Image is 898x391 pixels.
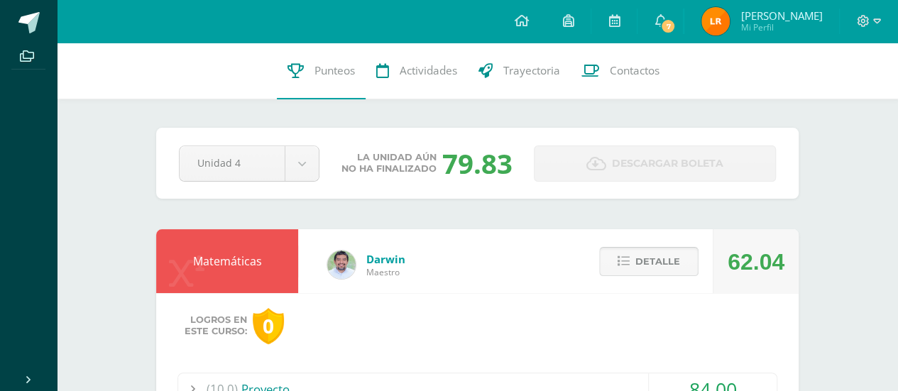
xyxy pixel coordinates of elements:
div: 0 [253,308,284,344]
img: 83380f786c66685c773124a614adf1e1.png [327,250,356,279]
a: Unidad 4 [180,146,319,181]
span: Unidad 4 [197,146,267,180]
span: Maestro [366,266,405,278]
span: Darwin [366,252,405,266]
a: Punteos [277,43,366,99]
span: Contactos [610,63,659,78]
span: [PERSON_NAME] [740,9,822,23]
a: Trayectoria [468,43,571,99]
div: 62.04 [728,230,784,294]
div: Matemáticas [156,229,298,293]
span: Mi Perfil [740,21,822,33]
a: Contactos [571,43,670,99]
span: Actividades [400,63,457,78]
a: Actividades [366,43,468,99]
img: 54b0e72df9e8719102fb350acd6022f7.png [701,7,730,35]
span: Punteos [314,63,355,78]
div: 79.83 [442,145,513,182]
span: Trayectoria [503,63,560,78]
span: Detalle [635,248,680,275]
span: 7 [660,18,676,34]
span: La unidad aún no ha finalizado [341,152,437,175]
button: Detalle [599,247,699,276]
span: Logros en este curso: [185,314,247,337]
span: Descargar boleta [612,146,723,181]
